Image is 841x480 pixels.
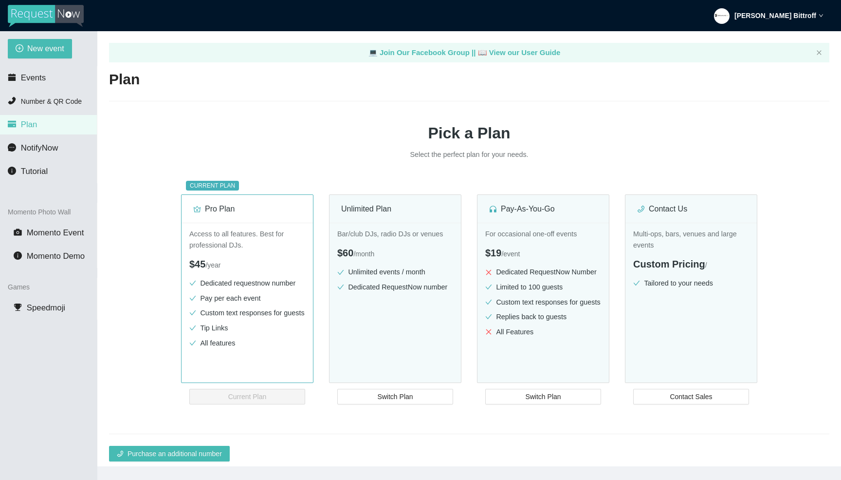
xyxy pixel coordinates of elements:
span: phone [637,205,645,213]
span: credit-card [8,120,16,128]
span: Custom Pricing [633,259,705,269]
button: close [816,50,822,56]
h2: Plan [109,70,829,90]
p: For occasional one-off events [485,229,601,240]
button: plus-circleNew event [8,39,72,58]
li: Tailored to your needs [633,278,749,289]
li: Dedicated RequestNow number [337,282,453,293]
button: Current Plan [189,389,305,404]
span: $60 [337,248,353,258]
span: Number & QR Code [21,97,82,105]
li: Limited to 100 guests [485,282,601,293]
img: RequestNow [8,5,84,27]
li: Tip Links [189,323,305,334]
span: trophy [14,303,22,311]
span: / event [501,250,520,258]
span: close [485,269,492,276]
span: phone [117,450,124,458]
span: check [337,284,344,290]
h1: Pick a Plan [109,121,829,145]
img: ALV-UjXcnvWWMBI99M0JHFk6ZZyFZBrhBC3QNpFvIpprjIM47tZLeJPJZ1QDG_qJ-bTuRot5FoXewSaUAehBuwleTAN_Gz8Q4... [714,8,730,24]
li: Dedicated RequestNow Number [485,267,601,278]
span: Contact Sales [670,391,712,402]
span: check [337,269,344,276]
span: / year [205,261,220,269]
span: camera [14,228,22,236]
li: All features [189,338,305,349]
span: Switch Plan [525,391,561,402]
iframe: LiveChat chat widget [704,449,841,480]
span: plus-circle [16,44,23,54]
span: Momento Event [27,228,84,237]
li: Dedicated requestnow number [189,278,305,289]
span: customer-service [489,205,497,213]
span: down [819,13,823,18]
span: message [8,143,16,152]
button: Switch Plan [485,389,601,404]
span: check [633,280,640,287]
li: Custom text responses for guests [485,297,601,308]
span: crown [193,205,201,213]
span: laptop [368,48,378,57]
sup: CURRENT PLAN [186,181,239,191]
span: / [705,261,707,269]
span: info-circle [8,167,16,175]
span: check [189,325,196,331]
span: Momento Demo [27,251,85,261]
span: check [485,299,492,306]
p: Select the perfect plan for your needs. [323,149,615,160]
span: phone [8,96,16,105]
span: / month [353,250,374,258]
span: check [189,340,196,346]
span: calendar [8,73,16,81]
span: check [189,280,196,287]
button: Switch Plan [337,389,453,404]
button: phonePurchase an additional number [109,446,230,461]
span: info-circle [14,251,22,260]
div: Unlimited Plan [341,203,449,215]
span: Speedmoji [27,303,65,312]
span: Switch Plan [377,391,413,402]
span: New event [27,42,64,55]
li: Unlimited events / month [337,267,453,278]
span: check [189,295,196,302]
span: check [485,313,492,320]
p: Bar/club DJs, radio DJs or venues [337,229,453,240]
span: close [485,328,492,335]
li: Custom text responses for guests [189,307,305,319]
button: Contact Sales [633,389,749,404]
span: $19 [485,248,501,258]
span: laptop [478,48,487,57]
p: Access to all features. Best for professional DJs. [189,229,305,250]
li: All Features [485,326,601,338]
span: NotifyNow [21,143,58,153]
span: Tutorial [21,167,48,176]
li: Pay per each event [189,293,305,304]
p: Multi-ops, bars, venues and large events [633,229,749,250]
span: Events [21,73,46,82]
strong: [PERSON_NAME] Bittroff [734,12,816,19]
span: Plan [21,120,37,129]
a: laptop View our User Guide [478,48,561,57]
div: Pay-As-You-Go [489,203,597,215]
a: laptop Join Our Facebook Group || [368,48,478,57]
div: Contact Us [637,203,745,215]
span: $45 [189,259,205,269]
span: check [485,284,492,290]
span: Purchase an additional number [128,448,222,459]
li: Replies back to guests [485,311,601,323]
span: check [189,309,196,316]
div: Pro Plan [193,203,301,215]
